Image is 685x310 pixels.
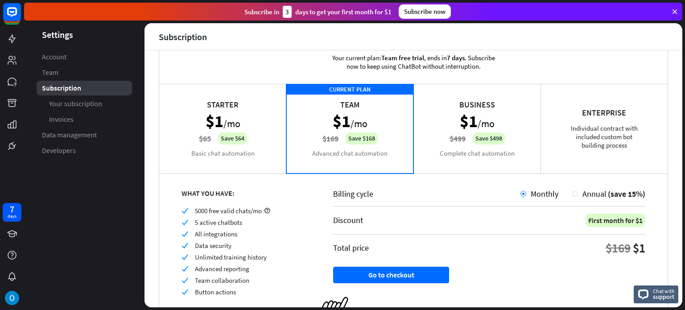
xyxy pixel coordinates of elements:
a: Developers [37,143,132,158]
div: Subscribe in days to get your first month for $1 [244,6,392,18]
span: Subscription [42,83,81,93]
span: Team free trial [381,54,424,62]
div: Discount [333,215,363,225]
div: Billing cycle [333,189,520,199]
a: Invoices [37,112,132,127]
div: Total price [333,243,369,253]
div: WHAT YOU HAVE: [182,189,311,198]
div: $1 [633,240,645,256]
span: Developers [42,146,76,155]
i: check [182,277,188,284]
span: Team collaboration [195,276,249,285]
div: Your current plan: , ends in . Subscribe now to keep using ChatBot without interruption. [318,40,509,84]
i: check [182,219,188,226]
span: Account [42,52,66,62]
span: Monthly [531,189,558,199]
span: Data management [42,130,97,140]
a: Team [37,65,132,80]
i: check [182,265,188,272]
span: (save 15%) [608,189,645,199]
i: check [182,289,188,295]
div: Subscribe now [399,4,451,19]
span: Team [42,68,58,77]
div: days [8,213,17,219]
span: support [653,293,675,301]
span: Annual [582,189,607,199]
span: 5000 free valid chats/mo [195,207,262,215]
div: 7 [10,205,14,213]
button: Go to checkout [333,267,449,283]
div: First month for $1 [586,214,645,227]
span: Chat with [653,287,675,295]
button: Open LiveChat chat widget [7,4,34,30]
i: check [182,231,188,237]
span: Invoices [49,115,74,124]
div: 3 [283,6,292,18]
div: Subscription [159,32,207,42]
a: Data management [37,128,132,142]
span: 7 days [447,54,465,62]
i: check [182,207,188,214]
a: 7 days [3,203,21,222]
i: check [182,242,188,249]
a: Your subscription [37,96,132,111]
span: Data security [195,241,231,250]
span: Advanced reporting [195,265,249,273]
span: All integrations [195,230,237,238]
span: Your subscription [49,99,102,108]
span: 5 active chatbots [195,218,242,227]
i: check [182,254,188,260]
span: Unlimited training history [195,253,267,261]
header: Settings [24,29,144,41]
a: Account [37,50,132,64]
span: Button actions [195,288,236,296]
div: $169 [606,240,631,256]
